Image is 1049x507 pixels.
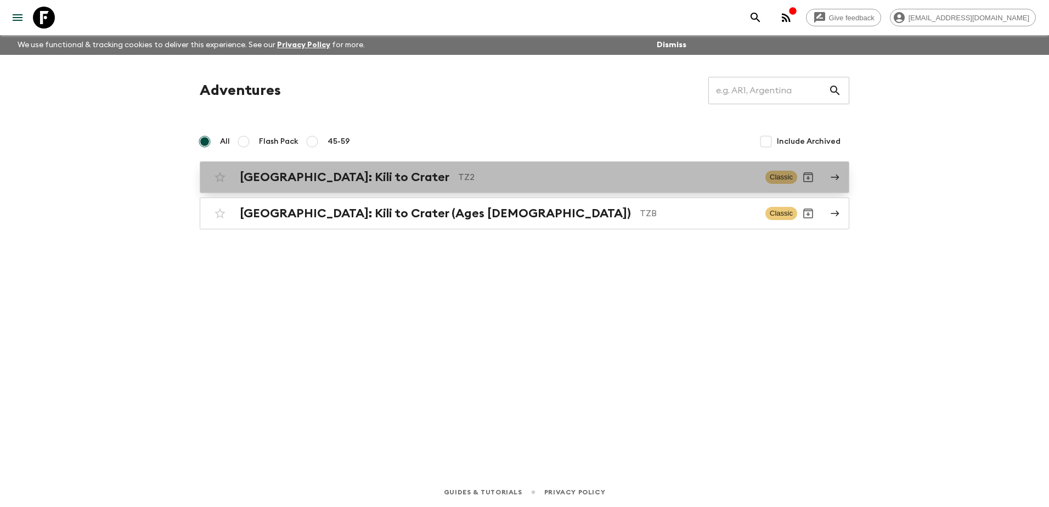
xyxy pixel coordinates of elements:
[13,35,369,55] p: We use functional & tracking cookies to deliver this experience. See our for more.
[544,486,605,498] a: Privacy Policy
[797,166,819,188] button: Archive
[220,136,230,147] span: All
[7,7,29,29] button: menu
[823,14,881,22] span: Give feedback
[458,171,757,184] p: TZ2
[654,37,689,53] button: Dismiss
[328,136,350,147] span: 45-59
[765,171,797,184] span: Classic
[259,136,298,147] span: Flash Pack
[806,9,881,26] a: Give feedback
[640,207,757,220] p: TZB
[200,198,849,229] a: [GEOGRAPHIC_DATA]: Kili to Crater (Ages [DEMOGRAPHIC_DATA])TZBClassicArchive
[277,41,330,49] a: Privacy Policy
[708,75,828,106] input: e.g. AR1, Argentina
[444,486,522,498] a: Guides & Tutorials
[200,80,281,102] h1: Adventures
[240,170,449,184] h2: [GEOGRAPHIC_DATA]: Kili to Crater
[240,206,631,221] h2: [GEOGRAPHIC_DATA]: Kili to Crater (Ages [DEMOGRAPHIC_DATA])
[765,207,797,220] span: Classic
[745,7,766,29] button: search adventures
[777,136,841,147] span: Include Archived
[797,202,819,224] button: Archive
[903,14,1035,22] span: [EMAIL_ADDRESS][DOMAIN_NAME]
[200,161,849,193] a: [GEOGRAPHIC_DATA]: Kili to CraterTZ2ClassicArchive
[890,9,1036,26] div: [EMAIL_ADDRESS][DOMAIN_NAME]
